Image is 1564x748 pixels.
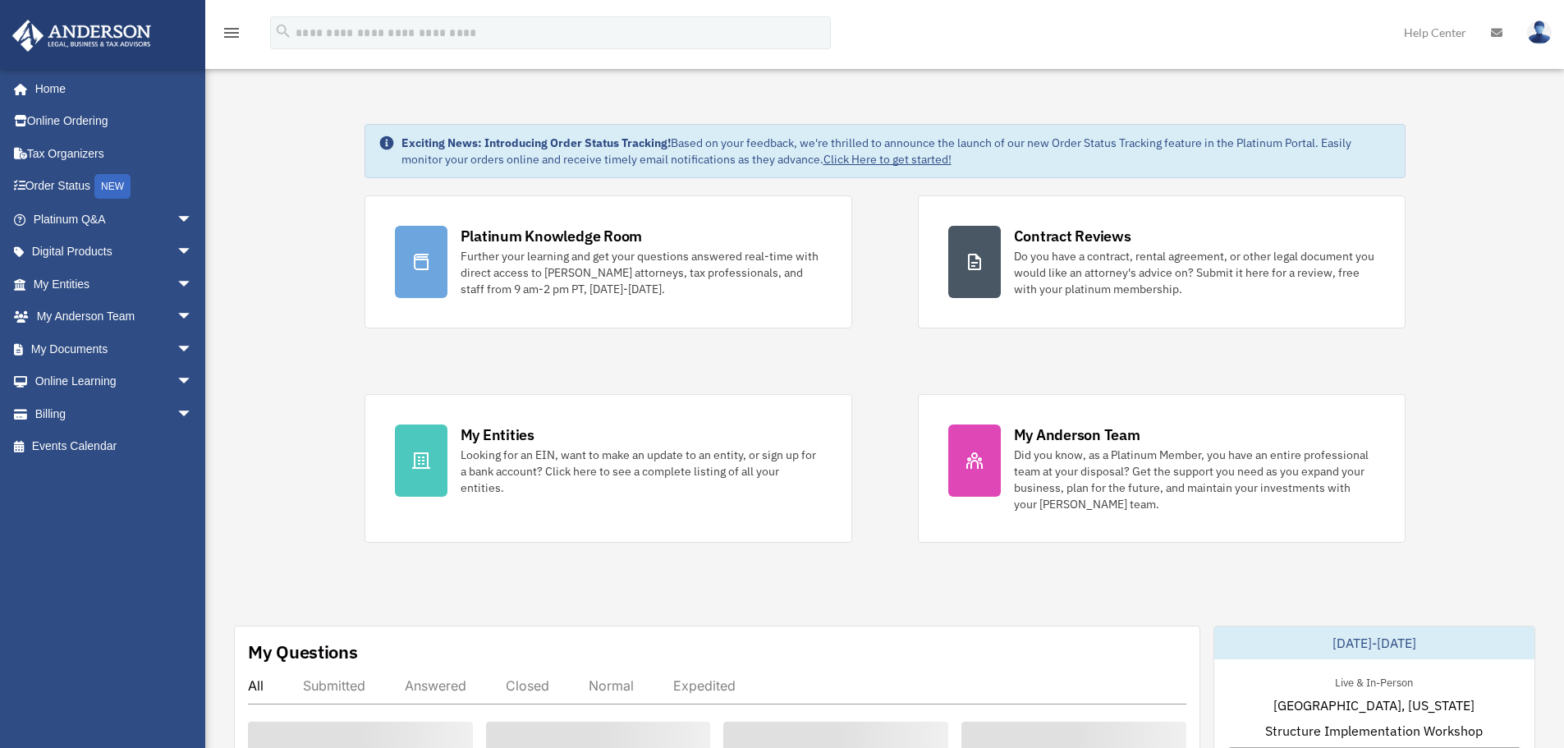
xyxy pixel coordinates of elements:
div: Contract Reviews [1014,226,1131,246]
a: Online Ordering [11,105,218,138]
a: Events Calendar [11,430,218,463]
a: menu [222,29,241,43]
div: Submitted [303,677,365,694]
div: My Anderson Team [1014,424,1140,445]
span: arrow_drop_down [177,333,209,366]
a: My Documentsarrow_drop_down [11,333,218,365]
div: My Entities [461,424,534,445]
a: Platinum Q&Aarrow_drop_down [11,203,218,236]
span: [GEOGRAPHIC_DATA], [US_STATE] [1273,695,1475,715]
div: Answered [405,677,466,694]
a: Billingarrow_drop_down [11,397,218,430]
span: arrow_drop_down [177,397,209,431]
a: Contract Reviews Do you have a contract, rental agreement, or other legal document you would like... [918,195,1406,328]
span: arrow_drop_down [177,301,209,334]
div: Expedited [673,677,736,694]
span: arrow_drop_down [177,268,209,301]
strong: Exciting News: Introducing Order Status Tracking! [401,135,671,150]
a: My Anderson Teamarrow_drop_down [11,301,218,333]
a: My Entities Looking for an EIN, want to make an update to an entity, or sign up for a bank accoun... [365,394,852,543]
div: Based on your feedback, we're thrilled to announce the launch of our new Order Status Tracking fe... [401,135,1392,167]
i: search [274,22,292,40]
div: Did you know, as a Platinum Member, you have an entire professional team at your disposal? Get th... [1014,447,1375,512]
span: arrow_drop_down [177,365,209,399]
img: Anderson Advisors Platinum Portal [7,20,156,52]
img: User Pic [1527,21,1552,44]
a: Order StatusNEW [11,170,218,204]
span: arrow_drop_down [177,203,209,236]
a: Platinum Knowledge Room Further your learning and get your questions answered real-time with dire... [365,195,852,328]
div: All [248,677,264,694]
i: menu [222,23,241,43]
a: Click Here to get started! [823,152,952,167]
div: Live & In-Person [1322,672,1426,690]
div: Do you have a contract, rental agreement, or other legal document you would like an attorney's ad... [1014,248,1375,297]
div: NEW [94,174,131,199]
div: Platinum Knowledge Room [461,226,643,246]
div: Further your learning and get your questions answered real-time with direct access to [PERSON_NAM... [461,248,822,297]
div: [DATE]-[DATE] [1214,626,1534,659]
a: My Entitiesarrow_drop_down [11,268,218,301]
div: Normal [589,677,634,694]
a: Tax Organizers [11,137,218,170]
span: arrow_drop_down [177,236,209,269]
div: Looking for an EIN, want to make an update to an entity, or sign up for a bank account? Click her... [461,447,822,496]
div: Closed [506,677,549,694]
a: Online Learningarrow_drop_down [11,365,218,398]
a: Digital Productsarrow_drop_down [11,236,218,268]
div: My Questions [248,640,358,664]
a: Home [11,72,209,105]
a: My Anderson Team Did you know, as a Platinum Member, you have an entire professional team at your... [918,394,1406,543]
span: Structure Implementation Workshop [1265,721,1483,741]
